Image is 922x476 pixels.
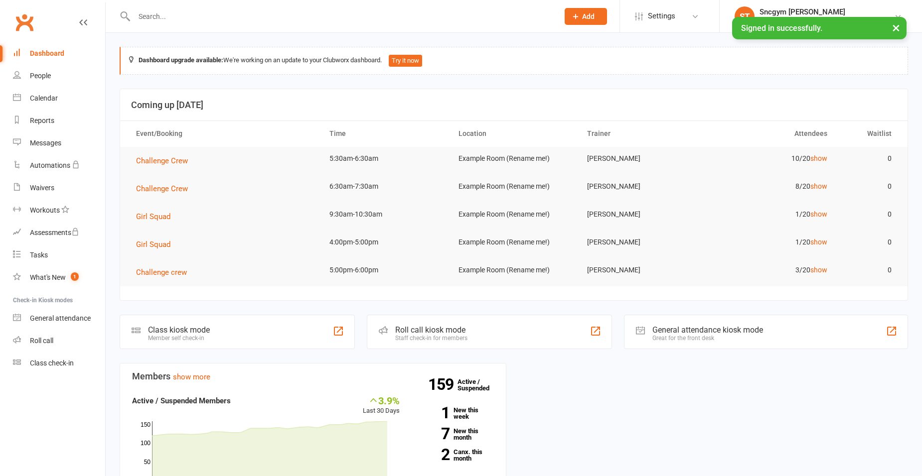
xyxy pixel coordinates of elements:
th: Event/Booking [127,121,320,146]
div: Workouts [30,206,60,214]
td: 5:00pm-6:00pm [320,258,450,282]
a: show [810,154,827,162]
td: 3/20 [707,258,836,282]
span: Girl Squad [136,240,170,249]
th: Trainer [578,121,707,146]
a: Clubworx [12,10,37,35]
td: Example Room (Rename me!) [450,175,579,198]
strong: Active / Suspended Members [132,396,231,405]
strong: 159 [428,377,458,392]
div: Tasks [30,251,48,259]
a: Assessments [13,222,105,244]
td: 10/20 [707,147,836,170]
div: Messages [30,139,61,147]
td: 0 [836,231,901,254]
a: Waivers [13,177,105,199]
td: 1/20 [707,203,836,226]
div: Waivers [30,184,54,192]
a: 2Canx. this month [415,449,494,462]
span: Add [582,12,595,20]
div: Roll call [30,337,53,345]
strong: 1 [415,405,450,420]
td: 9:30am-10:30am [320,203,450,226]
div: Roll call kiosk mode [395,325,467,335]
a: Class kiosk mode [13,352,105,374]
a: Messages [13,132,105,154]
div: Staff check-in for members [395,335,467,342]
h3: Members [132,371,494,381]
button: Girl Squad [136,211,177,223]
th: Location [450,121,579,146]
span: Challenge Crew [136,156,188,165]
td: Example Room (Rename me!) [450,231,579,254]
strong: 7 [415,426,450,441]
div: ST [735,6,755,26]
strong: Dashboard upgrade available: [139,56,223,64]
th: Attendees [707,121,836,146]
div: Dashboard [30,49,64,57]
div: Automations [30,161,70,169]
td: [PERSON_NAME] [578,175,707,198]
a: People [13,65,105,87]
span: Challenge Crew [136,184,188,193]
td: 6:30am-7:30am [320,175,450,198]
a: show more [173,372,210,381]
td: 0 [836,258,901,282]
td: [PERSON_NAME] [578,203,707,226]
td: [PERSON_NAME] [578,258,707,282]
a: show [810,210,827,218]
th: Time [320,121,450,146]
div: People [30,72,51,80]
span: Girl Squad [136,212,170,221]
div: What's New [30,273,66,281]
span: Signed in successfully. [741,23,822,33]
td: Example Room (Rename me!) [450,203,579,226]
td: 1/20 [707,231,836,254]
div: Class check-in [30,359,74,367]
a: General attendance kiosk mode [13,307,105,330]
div: Great for the front desk [652,335,763,342]
td: [PERSON_NAME] [578,231,707,254]
td: 0 [836,203,901,226]
a: 1New this week [415,407,494,420]
div: Class kiosk mode [148,325,210,335]
td: 4:00pm-5:00pm [320,231,450,254]
td: 5:30am-6:30am [320,147,450,170]
button: Girl Squad [136,238,177,250]
div: Calendar [30,94,58,102]
h3: Coming up [DATE] [131,100,897,110]
button: Try it now [389,55,422,67]
td: Example Room (Rename me!) [450,258,579,282]
div: We're working on an update to your Clubworx dashboard. [120,47,908,75]
div: General attendance kiosk mode [652,325,763,335]
a: Reports [13,110,105,132]
td: 0 [836,147,901,170]
td: 8/20 [707,175,836,198]
a: show [810,266,827,274]
a: What's New1 [13,266,105,289]
a: Dashboard [13,42,105,65]
a: Calendar [13,87,105,110]
span: 1 [71,272,79,281]
a: show [810,238,827,246]
button: Challenge crew [136,266,194,278]
td: [PERSON_NAME] [578,147,707,170]
a: Automations [13,154,105,177]
div: Reports [30,117,54,124]
th: Waitlist [836,121,901,146]
a: 7New this month [415,428,494,441]
button: Add [565,8,607,25]
button: Challenge Crew [136,183,195,195]
div: 3.9% [363,395,400,406]
input: Search... [131,9,552,23]
div: Member self check-in [148,335,210,342]
td: Example Room (Rename me!) [450,147,579,170]
span: Challenge crew [136,268,187,277]
td: 0 [836,175,901,198]
a: Roll call [13,330,105,352]
strong: 2 [415,447,450,462]
button: × [887,17,905,38]
a: Workouts [13,199,105,222]
div: Assessments [30,229,79,237]
a: 159Active / Suspended [458,371,501,399]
